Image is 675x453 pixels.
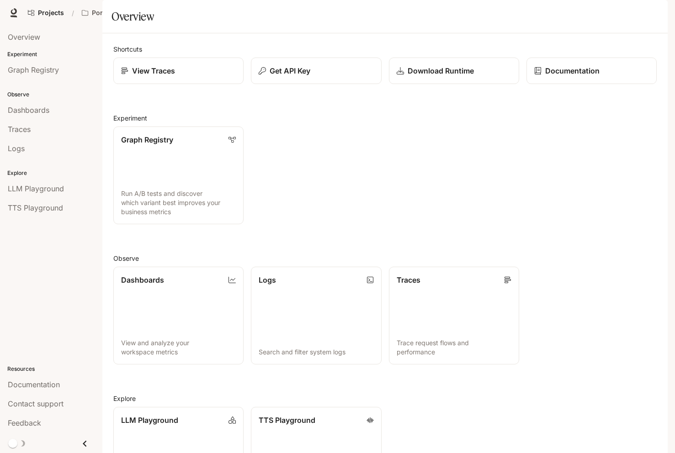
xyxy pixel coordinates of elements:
[408,65,474,76] p: Download Runtime
[132,65,175,76] p: View Traces
[251,58,381,84] button: Get API Key
[113,126,244,224] a: Graph RegistryRun A/B tests and discover which variant best improves your business metrics
[113,113,657,123] h2: Experiment
[259,348,373,357] p: Search and filter system logs
[38,9,64,17] span: Projects
[24,4,68,22] a: Go to projects
[121,338,236,357] p: View and analyze your workspace metrics
[113,58,244,84] a: View Traces
[78,4,152,22] button: All workspaces
[112,7,154,26] h1: Overview
[113,253,657,263] h2: Observe
[251,267,381,364] a: LogsSearch and filter system logs
[389,58,519,84] a: Download Runtime
[259,415,315,426] p: TTS Playground
[121,274,164,285] p: Dashboards
[68,8,78,18] div: /
[397,338,511,357] p: Trace request flows and performance
[121,134,173,145] p: Graph Registry
[397,274,420,285] p: Traces
[113,44,657,54] h2: Shortcuts
[270,65,310,76] p: Get API Key
[259,274,276,285] p: Logs
[113,394,657,403] h2: Explore
[389,267,519,364] a: TracesTrace request flows and performance
[526,58,657,84] a: Documentation
[113,267,244,364] a: DashboardsView and analyze your workspace metrics
[92,9,138,17] p: Portal UI Tests
[121,415,178,426] p: LLM Playground
[121,189,236,216] p: Run A/B tests and discover which variant best improves your business metrics
[545,65,600,76] p: Documentation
